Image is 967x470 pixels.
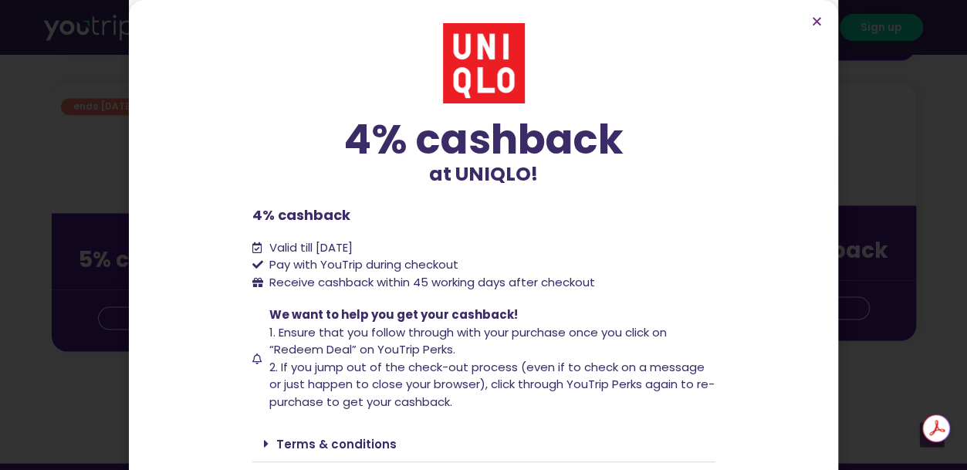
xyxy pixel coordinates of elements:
[252,426,715,462] div: Terms & conditions
[276,436,397,452] a: Terms & conditions
[252,119,715,160] div: 4% cashback
[269,359,715,410] span: 2. If you jump out of the check-out process (even if to check on a message or just happen to clos...
[811,15,823,27] a: Close
[269,239,353,255] span: Valid till [DATE]
[269,274,595,290] span: Receive cashback within 45 working days after checkout
[269,324,667,358] span: 1. Ensure that you follow through with your purchase once you click on “Redeem Deal” on YouTrip P...
[252,119,715,189] div: at UNIQLO!
[265,256,458,274] span: Pay with YouTrip during checkout
[269,306,518,323] span: We want to help you get your cashback!
[252,205,715,225] p: 4% cashback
